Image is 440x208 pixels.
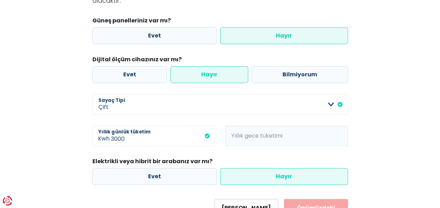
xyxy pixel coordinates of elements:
span: Kwh [225,126,244,146]
legend: Elektrikli veya hibrit bir arabanız var mı? [92,157,348,168]
label: Hayır [220,168,348,185]
label: Hayır [220,27,348,44]
label: Evet [92,66,167,83]
legend: Dijital ölçüm cihazınız var mı? [92,55,348,66]
span: Kwh [92,126,111,146]
label: Evet [92,168,217,185]
legend: Güneş panelleriniz var mı? [92,16,348,27]
label: Hayır [170,66,248,83]
label: Bilmiyorum [252,66,348,83]
label: Evet [92,27,217,44]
